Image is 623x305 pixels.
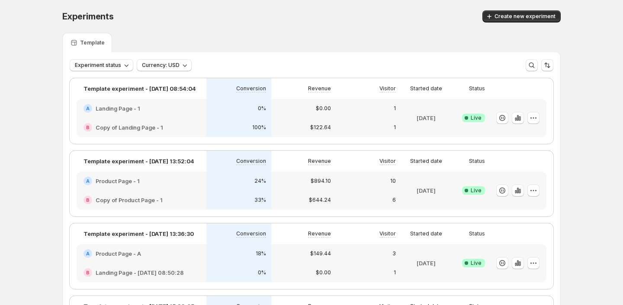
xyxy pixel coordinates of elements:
[469,230,485,237] p: Status
[252,124,266,131] p: 100%
[236,85,266,92] p: Conversion
[392,197,396,203] p: 6
[310,250,331,257] p: $149.44
[410,230,442,237] p: Started date
[96,249,141,258] h2: Product Page - A
[96,104,140,113] h2: Landing Page - 1
[471,260,482,267] span: Live
[308,230,331,237] p: Revenue
[471,114,482,121] span: Live
[417,114,436,122] p: [DATE]
[379,85,396,92] p: Visitor
[86,270,90,275] h2: B
[309,197,331,203] p: $644.24
[86,251,90,256] h2: A
[254,197,266,203] p: 33%
[83,84,196,93] p: Template experiment - [DATE] 08:54:04
[86,197,90,203] h2: B
[86,106,90,111] h2: A
[390,178,396,184] p: 10
[469,85,485,92] p: Status
[469,158,485,165] p: Status
[70,59,133,71] button: Experiment status
[417,259,436,267] p: [DATE]
[417,186,436,195] p: [DATE]
[256,250,266,257] p: 18%
[379,230,396,237] p: Visitor
[83,157,194,165] p: Template experiment - [DATE] 13:52:04
[62,11,114,22] span: Experiments
[495,13,556,20] span: Create new experiment
[236,158,266,165] p: Conversion
[86,178,90,184] h2: A
[541,59,553,71] button: Sort the results
[75,62,121,69] span: Experiment status
[96,196,163,204] h2: Copy of Product Page - 1
[316,269,331,276] p: $0.00
[86,125,90,130] h2: B
[308,85,331,92] p: Revenue
[379,158,396,165] p: Visitor
[410,158,442,165] p: Started date
[394,269,396,276] p: 1
[316,105,331,112] p: $0.00
[311,178,331,184] p: $894.10
[258,269,266,276] p: 0%
[410,85,442,92] p: Started date
[258,105,266,112] p: 0%
[236,230,266,237] p: Conversion
[83,229,194,238] p: Template experiment - [DATE] 13:36:30
[394,105,396,112] p: 1
[96,177,140,185] h2: Product Page - 1
[254,178,266,184] p: 24%
[137,59,192,71] button: Currency: USD
[392,250,396,257] p: 3
[80,39,105,46] p: Template
[96,123,163,132] h2: Copy of Landing Page - 1
[394,124,396,131] p: 1
[142,62,180,69] span: Currency: USD
[310,124,331,131] p: $122.64
[96,268,184,277] h2: Landing Page - [DATE] 08:50:28
[308,158,331,165] p: Revenue
[471,187,482,194] span: Live
[482,10,561,22] button: Create new experiment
